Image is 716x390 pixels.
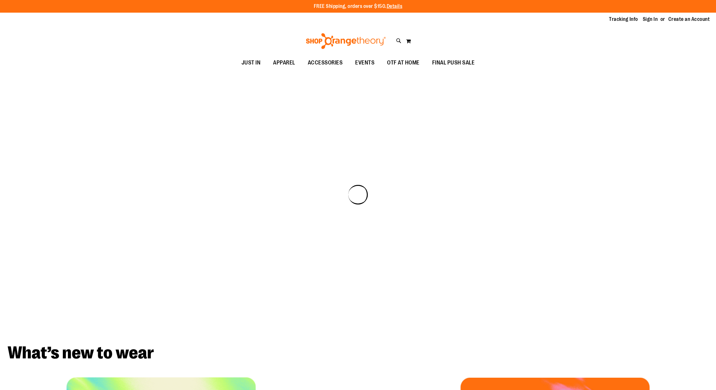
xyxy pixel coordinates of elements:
a: Details [387,3,403,9]
a: Sign In [643,16,658,23]
a: APPAREL [267,56,301,70]
h2: What’s new to wear [8,344,708,362]
p: FREE Shipping, orders over $150. [314,3,403,10]
span: OTF AT HOME [387,56,420,70]
span: ACCESSORIES [308,56,343,70]
span: APPAREL [273,56,295,70]
img: Shop Orangetheory [305,33,387,49]
a: Tracking Info [609,16,638,23]
a: FINAL PUSH SALE [426,56,481,70]
span: JUST IN [242,56,261,70]
a: JUST IN [235,56,267,70]
a: Create an Account [668,16,710,23]
a: ACCESSORIES [301,56,349,70]
a: OTF AT HOME [381,56,426,70]
span: EVENTS [355,56,374,70]
a: EVENTS [349,56,381,70]
span: FINAL PUSH SALE [432,56,475,70]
